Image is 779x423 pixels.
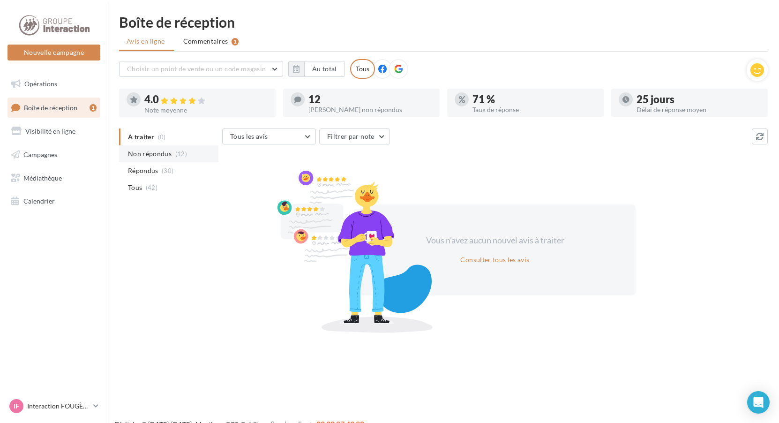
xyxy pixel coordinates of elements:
p: Interaction FOUGÈRES [27,401,90,411]
a: Médiathèque [6,168,102,188]
span: (30) [162,167,173,174]
div: Taux de réponse [472,106,596,113]
div: Note moyenne [144,107,268,113]
div: Vous n'avez aucun nouvel avis à traiter [414,234,576,247]
span: Commentaires [183,37,228,46]
div: 25 jours [637,94,760,105]
a: Boîte de réception1 [6,98,102,118]
button: Tous les avis [222,128,316,144]
button: Au total [304,61,345,77]
button: Au total [288,61,345,77]
span: Répondus [128,166,158,175]
div: 71 % [472,94,596,105]
span: Non répondus [128,149,172,159]
a: Campagnes [6,145,102,165]
button: Filtrer par note [319,128,390,144]
span: Boîte de réception [24,103,77,111]
span: Choisir un point de vente ou un code magasin [127,65,266,73]
a: Opérations [6,74,102,94]
span: Calendrier [23,197,55,205]
span: Campagnes [23,151,57,159]
div: 4.0 [144,94,268,105]
a: Calendrier [6,191,102,211]
div: Tous [350,59,375,79]
span: Visibilité en ligne [25,127,75,135]
div: 12 [308,94,432,105]
div: Délai de réponse moyen [637,106,760,113]
span: (12) [175,150,187,158]
div: 1 [232,38,239,45]
span: Médiathèque [23,174,62,181]
span: Tous [128,183,142,192]
a: IF Interaction FOUGÈRES [7,397,100,415]
div: 1 [90,104,97,112]
button: Nouvelle campagne [7,45,100,60]
button: Consulter tous les avis [457,254,533,265]
a: Visibilité en ligne [6,121,102,141]
div: Open Intercom Messenger [747,391,770,414]
span: IF [14,401,19,411]
span: (42) [146,184,157,191]
div: Boîte de réception [119,15,768,29]
span: Opérations [24,80,57,88]
div: [PERSON_NAME] non répondus [308,106,432,113]
button: Choisir un point de vente ou un code magasin [119,61,283,77]
span: Tous les avis [230,132,268,140]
